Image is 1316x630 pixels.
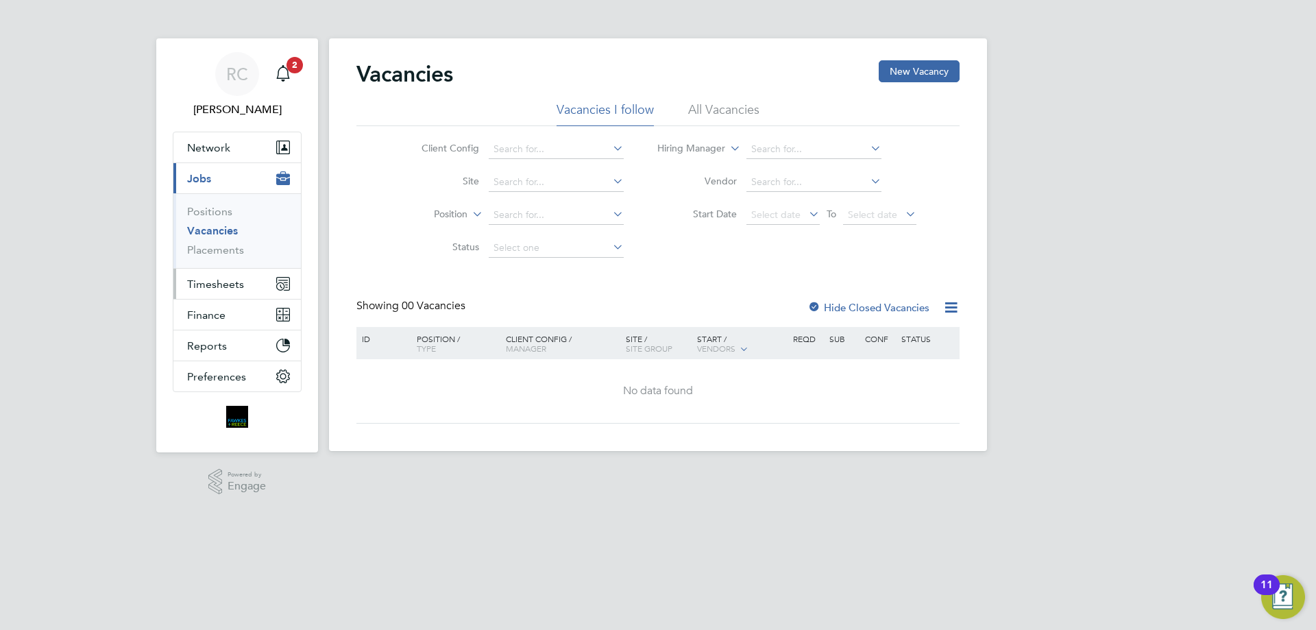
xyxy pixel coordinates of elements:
[658,175,737,187] label: Vendor
[746,173,881,192] input: Search for...
[848,208,897,221] span: Select date
[417,343,436,354] span: Type
[694,327,790,361] div: Start /
[822,205,840,223] span: To
[807,301,929,314] label: Hide Closed Vacancies
[173,269,301,299] button: Timesheets
[862,327,897,350] div: Conf
[187,224,238,237] a: Vacancies
[489,173,624,192] input: Search for...
[622,327,694,360] div: Site /
[358,327,406,350] div: ID
[746,140,881,159] input: Search for...
[187,243,244,256] a: Placements
[489,206,624,225] input: Search for...
[173,406,302,428] a: Go to home page
[173,163,301,193] button: Jobs
[489,140,624,159] input: Search for...
[269,52,297,96] a: 2
[502,327,622,360] div: Client Config /
[228,469,266,481] span: Powered by
[228,481,266,492] span: Engage
[688,101,759,126] li: All Vacancies
[506,343,546,354] span: Manager
[173,193,301,268] div: Jobs
[356,299,468,313] div: Showing
[287,57,303,73] span: 2
[173,330,301,361] button: Reports
[790,327,825,350] div: Reqd
[208,469,267,495] a: Powered byEngage
[489,239,624,258] input: Select one
[898,327,958,350] div: Status
[751,208,801,221] span: Select date
[356,60,453,88] h2: Vacancies
[226,406,248,428] img: bromak-logo-retina.png
[400,175,479,187] label: Site
[406,327,502,360] div: Position /
[187,278,244,291] span: Timesheets
[400,241,479,253] label: Status
[173,300,301,330] button: Finance
[646,142,725,156] label: Hiring Manager
[173,101,302,118] span: Roselyn Coelho
[187,172,211,185] span: Jobs
[187,308,226,322] span: Finance
[173,52,302,118] a: RC[PERSON_NAME]
[389,208,467,221] label: Position
[187,370,246,383] span: Preferences
[187,205,232,218] a: Positions
[173,132,301,162] button: Network
[697,343,735,354] span: Vendors
[358,384,958,398] div: No data found
[402,299,465,313] span: 00 Vacancies
[557,101,654,126] li: Vacancies I follow
[156,38,318,452] nav: Main navigation
[1261,575,1305,619] button: Open Resource Center, 11 new notifications
[226,65,248,83] span: RC
[173,361,301,391] button: Preferences
[187,339,227,352] span: Reports
[400,142,479,154] label: Client Config
[879,60,960,82] button: New Vacancy
[658,208,737,220] label: Start Date
[1260,585,1273,603] div: 11
[626,343,672,354] span: Site Group
[187,141,230,154] span: Network
[826,327,862,350] div: Sub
